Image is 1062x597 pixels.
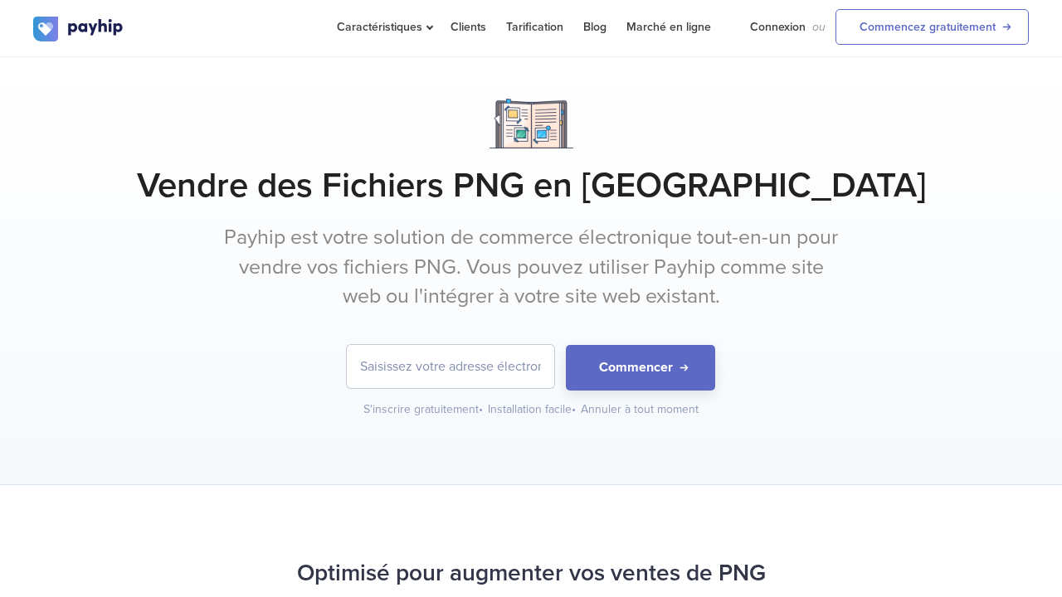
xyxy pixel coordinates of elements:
[337,20,431,34] span: Caractéristiques
[488,401,577,418] div: Installation facile
[566,345,715,391] button: Commencer
[363,401,485,418] div: S'inscrire gratuitement
[33,165,1029,206] h1: Vendre des Fichiers PNG en [GEOGRAPHIC_DATA]
[347,345,554,388] input: Saisissez votre adresse électronique
[220,223,842,312] p: Payhip est votre solution de commerce électronique tout-en-un pour vendre vos fichiers PNG. Vous ...
[490,99,573,148] img: Notebook.png
[581,401,699,418] div: Annuler à tout moment
[479,402,483,416] span: •
[33,17,124,41] img: logo.svg
[835,9,1029,45] a: Commencez gratuitement
[572,402,576,416] span: •
[33,551,1029,595] h2: Optimisé pour augmenter vos ventes de PNG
